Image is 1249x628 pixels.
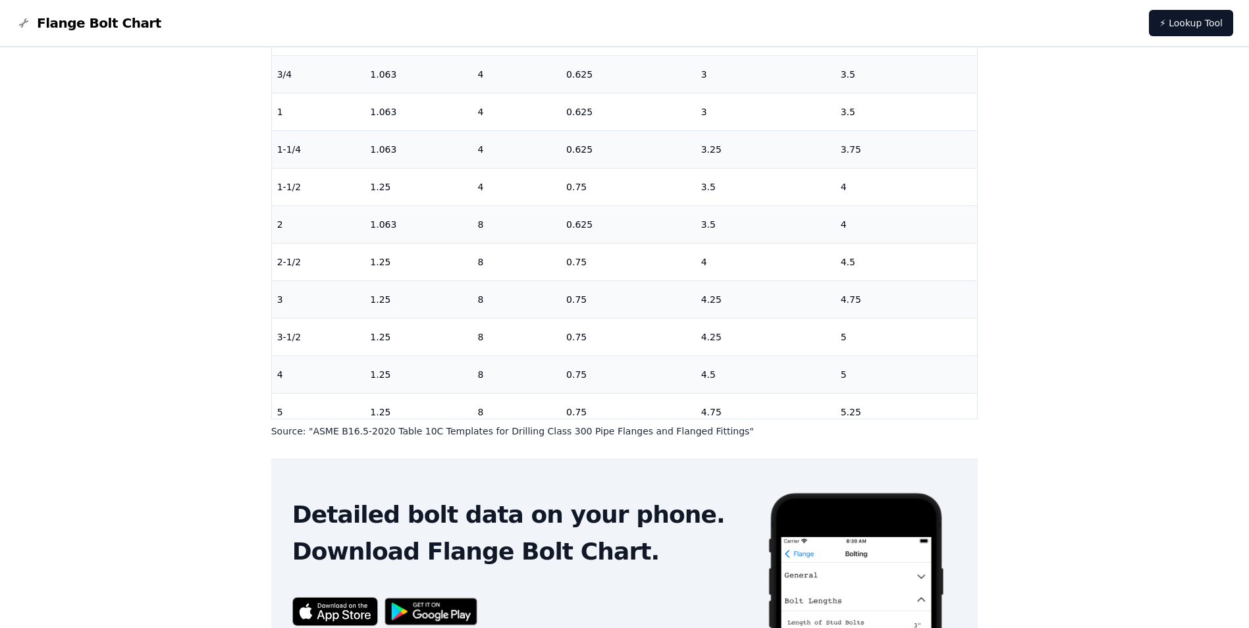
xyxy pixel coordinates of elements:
td: 3.5 [696,205,836,243]
td: 4.75 [836,280,978,318]
td: 2-1/2 [272,243,365,280]
td: 0.625 [561,205,696,243]
td: 8 [472,393,561,431]
td: 3.25 [696,130,836,168]
td: 1-1/4 [272,130,365,168]
td: 1.25 [365,393,472,431]
td: 4 [472,93,561,130]
td: 0.75 [561,393,696,431]
td: 4.5 [696,355,836,393]
td: 0.75 [561,168,696,205]
img: App Store badge for the Flange Bolt Chart app [292,597,378,625]
td: 4 [472,55,561,93]
td: 5.25 [836,393,978,431]
td: 0.75 [561,243,696,280]
td: 3.5 [696,168,836,205]
td: 0.75 [561,280,696,318]
td: 8 [472,355,561,393]
td: 3/4 [272,55,365,93]
td: 4 [472,130,561,168]
td: 5 [836,318,978,355]
a: ⚡ Lookup Tool [1149,10,1233,36]
td: 3.5 [836,93,978,130]
img: Flange Bolt Chart Logo [16,15,32,31]
td: 0.625 [561,130,696,168]
a: Flange Bolt Chart LogoFlange Bolt Chart [16,14,161,32]
td: 1.25 [365,280,472,318]
td: 4.25 [696,318,836,355]
td: 4.25 [696,280,836,318]
td: 3.75 [836,130,978,168]
td: 3-1/2 [272,318,365,355]
td: 8 [472,280,561,318]
h2: Detailed bolt data on your phone. [292,502,746,528]
td: 8 [472,205,561,243]
td: 4 [836,205,978,243]
td: 0.625 [561,93,696,130]
td: 1.25 [365,168,472,205]
td: 4 [272,355,365,393]
td: 5 [836,355,978,393]
td: 0.75 [561,355,696,393]
td: 4.5 [836,243,978,280]
td: 1.25 [365,355,472,393]
span: Flange Bolt Chart [37,14,161,32]
td: 0.75 [561,318,696,355]
td: 8 [472,243,561,280]
td: 3 [696,55,836,93]
td: 1.25 [365,243,472,280]
h2: Download Flange Bolt Chart. [292,538,746,565]
td: 8 [472,318,561,355]
td: 0.625 [561,55,696,93]
td: 3.5 [836,55,978,93]
td: 3 [272,280,365,318]
td: 1-1/2 [272,168,365,205]
td: 1 [272,93,365,130]
td: 1.25 [365,318,472,355]
td: 2 [272,205,365,243]
td: 1.063 [365,93,472,130]
td: 4 [696,243,836,280]
td: 1.063 [365,130,472,168]
td: 4.75 [696,393,836,431]
td: 1.063 [365,55,472,93]
td: 1.063 [365,205,472,243]
td: 5 [272,393,365,431]
td: 4 [472,168,561,205]
p: Source: " ASME B16.5-2020 Table 10C Templates for Drilling Class 300 Pipe Flanges and Flanged Fit... [271,425,978,438]
td: 4 [836,168,978,205]
td: 3 [696,93,836,130]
